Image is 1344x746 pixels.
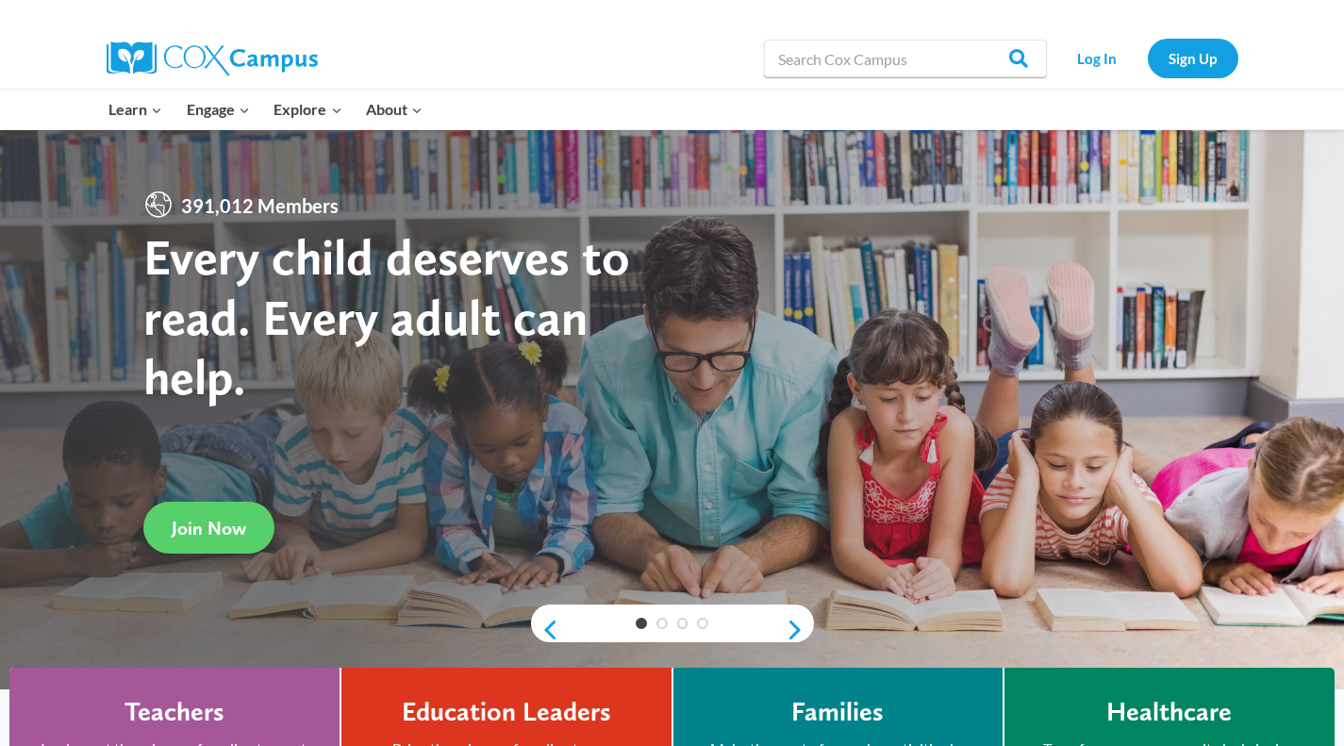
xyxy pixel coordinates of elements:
span: About [366,97,423,122]
span: Learn [108,97,162,122]
h4: Families [791,696,884,728]
input: Search Cox Campus [764,40,1047,77]
a: 4 [697,618,708,629]
span: Engage [187,97,250,122]
a: Sign Up [1148,39,1238,77]
strong: Every child deserves to read. Every adult can help. [143,226,630,406]
nav: Secondary Navigation [1056,39,1238,77]
a: Log In [1056,39,1138,77]
a: 3 [677,618,689,629]
img: Cox Campus [107,41,318,75]
h4: Education Leaders [402,696,611,728]
a: Join Now [143,502,274,554]
h4: Teachers [124,696,224,728]
nav: Primary Navigation [97,90,435,129]
span: Join Now [172,517,246,539]
span: Explore [274,97,341,122]
a: previous [531,619,559,641]
h4: Healthcare [1106,696,1232,728]
span: 391,012 Members [174,190,346,220]
a: 2 [656,618,668,629]
div: content slider buttons [531,611,814,649]
a: 1 [636,618,647,629]
a: next [786,619,814,641]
